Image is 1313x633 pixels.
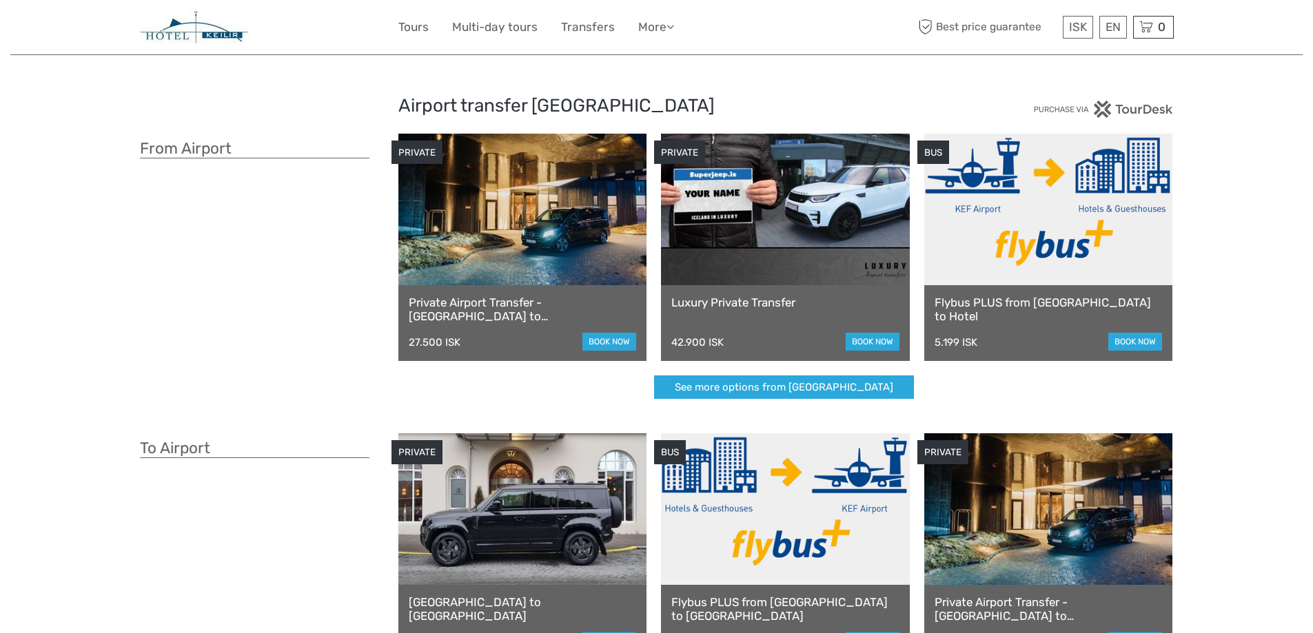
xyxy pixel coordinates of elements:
[398,95,915,117] h2: Airport transfer [GEOGRAPHIC_DATA]
[671,336,724,349] div: 42.900 ISK
[452,17,538,37] a: Multi-day tours
[935,295,1163,324] a: Flybus PLUS from [GEOGRAPHIC_DATA] to Hotel
[1156,20,1168,34] span: 0
[1108,333,1162,351] a: book now
[1033,101,1173,118] img: PurchaseViaTourDesk.png
[917,141,949,165] div: BUS
[915,16,1059,39] span: Best price guarantee
[671,595,899,623] a: Flybus PLUS from [GEOGRAPHIC_DATA] to [GEOGRAPHIC_DATA]
[391,440,442,464] div: PRIVATE
[654,141,705,165] div: PRIVATE
[140,139,369,158] h3: From Airport
[140,439,369,458] h3: To Airport
[561,17,615,37] a: Transfers
[638,17,674,37] a: More
[398,17,429,37] a: Tours
[671,295,899,309] a: Luxury Private Transfer
[409,295,637,324] a: Private Airport Transfer - [GEOGRAPHIC_DATA] to [GEOGRAPHIC_DATA]
[582,333,636,351] a: book now
[654,375,914,399] a: See more options from [GEOGRAPHIC_DATA]
[935,336,977,349] div: 5.199 ISK
[409,336,460,349] div: 27.500 ISK
[846,333,899,351] a: book now
[654,440,686,464] div: BUS
[140,10,250,44] img: 429-b3bedb24-6ffe-4e67-8564-77676510dc9c_logo_small.jpg
[391,141,442,165] div: PRIVATE
[917,440,968,464] div: PRIVATE
[1069,20,1087,34] span: ISK
[1099,16,1127,39] div: EN
[935,595,1163,623] a: Private Airport Transfer - [GEOGRAPHIC_DATA] to [GEOGRAPHIC_DATA]
[409,595,637,623] a: [GEOGRAPHIC_DATA] to [GEOGRAPHIC_DATA]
